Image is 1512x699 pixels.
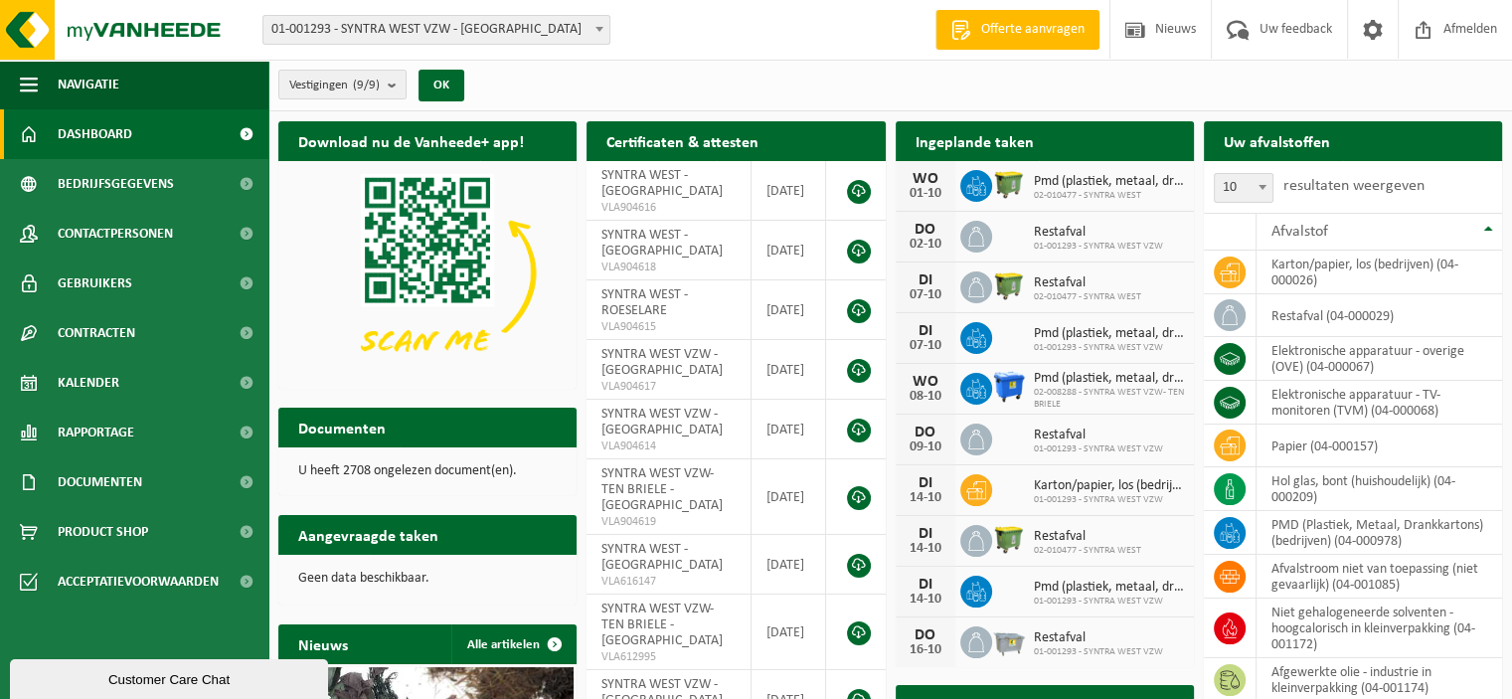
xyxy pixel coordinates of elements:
label: resultaten weergeven [1283,178,1425,194]
button: Vestigingen(9/9) [278,70,407,99]
span: VLA904615 [601,319,736,335]
a: Alle artikelen [451,624,575,664]
div: 09-10 [906,440,945,454]
span: 02-010477 - SYNTRA WEST [1034,291,1141,303]
span: SYNTRA WEST VZW - [GEOGRAPHIC_DATA] [601,407,723,437]
span: 01-001293 - SYNTRA WEST VZW [1034,596,1184,608]
td: karton/papier, los (bedrijven) (04-000026) [1257,251,1502,294]
div: DI [906,475,945,491]
img: WB-1100-HPE-BE-01 [992,370,1026,404]
td: [DATE] [752,280,826,340]
div: DO [906,425,945,440]
span: VLA612995 [601,649,736,665]
div: DI [906,577,945,593]
div: DI [906,526,945,542]
span: SYNTRA WEST - [GEOGRAPHIC_DATA] [601,542,723,573]
td: hol glas, bont (huishoudelijk) (04-000209) [1257,467,1502,511]
span: VLA904616 [601,200,736,216]
span: Product Shop [58,507,148,557]
span: Documenten [58,457,142,507]
span: 02-008288 - SYNTRA WEST VZW- TEN BRIELE [1034,387,1184,411]
span: Contracten [58,308,135,358]
td: [DATE] [752,459,826,535]
count: (9/9) [353,79,380,91]
img: Download de VHEPlus App [278,161,577,385]
div: 02-10 [906,238,945,252]
span: Pmd (plastiek, metaal, drankkartons) (bedrijven) [1034,371,1184,387]
span: Pmd (plastiek, metaal, drankkartons) (bedrijven) [1034,326,1184,342]
td: [DATE] [752,535,826,595]
span: SYNTRA WEST - [GEOGRAPHIC_DATA] [601,228,723,259]
td: elektronische apparatuur - TV-monitoren (TVM) (04-000068) [1257,381,1502,425]
img: WB-1100-HPE-GN-50 [992,268,1026,302]
span: 10 [1215,174,1272,202]
span: Bedrijfsgegevens [58,159,174,209]
td: [DATE] [752,161,826,221]
p: U heeft 2708 ongelezen document(en). [298,464,557,478]
span: 10 [1214,173,1273,203]
span: SYNTRA WEST VZW- TEN BRIELE - [GEOGRAPHIC_DATA] [601,466,723,513]
a: Offerte aanvragen [935,10,1099,50]
p: Geen data beschikbaar. [298,572,557,586]
span: 02-010477 - SYNTRA WEST [1034,545,1141,557]
h2: Ingeplande taken [896,121,1054,160]
h2: Uw afvalstoffen [1204,121,1350,160]
span: 01-001293 - SYNTRA WEST VZW - SINT-MICHIELS [263,16,609,44]
span: SYNTRA WEST VZW- TEN BRIELE - [GEOGRAPHIC_DATA] [601,602,723,648]
span: VLA904619 [601,514,736,530]
div: 14-10 [906,593,945,607]
div: WO [906,374,945,390]
td: [DATE] [752,400,826,459]
div: 08-10 [906,390,945,404]
td: [DATE] [752,221,826,280]
span: SYNTRA WEST - [GEOGRAPHIC_DATA] [601,168,723,199]
span: Restafval [1034,630,1163,646]
span: Gebruikers [58,259,132,308]
h2: Download nu de Vanheede+ app! [278,121,544,160]
span: SYNTRA WEST VZW - [GEOGRAPHIC_DATA] [601,347,723,378]
td: [DATE] [752,340,826,400]
h2: Nieuws [278,624,368,663]
span: 01-001293 - SYNTRA WEST VZW [1034,241,1163,253]
img: WB-2500-GAL-GY-01 [992,623,1026,657]
td: niet gehalogeneerde solventen - hoogcalorisch in kleinverpakking (04-001172) [1257,599,1502,658]
td: restafval (04-000029) [1257,294,1502,337]
span: 01-001293 - SYNTRA WEST VZW - SINT-MICHIELS [262,15,610,45]
span: 01-001293 - SYNTRA WEST VZW [1034,342,1184,354]
span: Karton/papier, los (bedrijven) [1034,478,1184,494]
span: Kalender [58,358,119,408]
div: DO [906,222,945,238]
div: DI [906,323,945,339]
h2: Certificaten & attesten [587,121,778,160]
span: Restafval [1034,275,1141,291]
span: Restafval [1034,428,1163,443]
span: Rapportage [58,408,134,457]
img: WB-1100-HPE-GN-50 [992,167,1026,201]
span: 01-001293 - SYNTRA WEST VZW [1034,646,1163,658]
span: VLA904617 [601,379,736,395]
span: Restafval [1034,529,1141,545]
div: 14-10 [906,491,945,505]
div: WO [906,171,945,187]
span: SYNTRA WEST - ROESELARE [601,287,688,318]
td: afvalstroom niet van toepassing (niet gevaarlijk) (04-001085) [1257,555,1502,599]
td: elektronische apparatuur - overige (OVE) (04-000067) [1257,337,1502,381]
span: 01-001293 - SYNTRA WEST VZW [1034,443,1163,455]
div: 01-10 [906,187,945,201]
span: Acceptatievoorwaarden [58,557,219,607]
td: [DATE] [752,595,826,670]
span: Vestigingen [289,71,380,100]
h2: Documenten [278,408,406,446]
span: Pmd (plastiek, metaal, drankkartons) (bedrijven) [1034,174,1184,190]
span: VLA904618 [601,260,736,275]
div: DO [906,627,945,643]
span: 02-010477 - SYNTRA WEST [1034,190,1184,202]
div: 14-10 [906,542,945,556]
button: OK [419,70,464,101]
div: DI [906,272,945,288]
div: 16-10 [906,643,945,657]
img: WB-1100-HPE-GN-50 [992,522,1026,556]
span: Contactpersonen [58,209,173,259]
h2: Aangevraagde taken [278,515,458,554]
